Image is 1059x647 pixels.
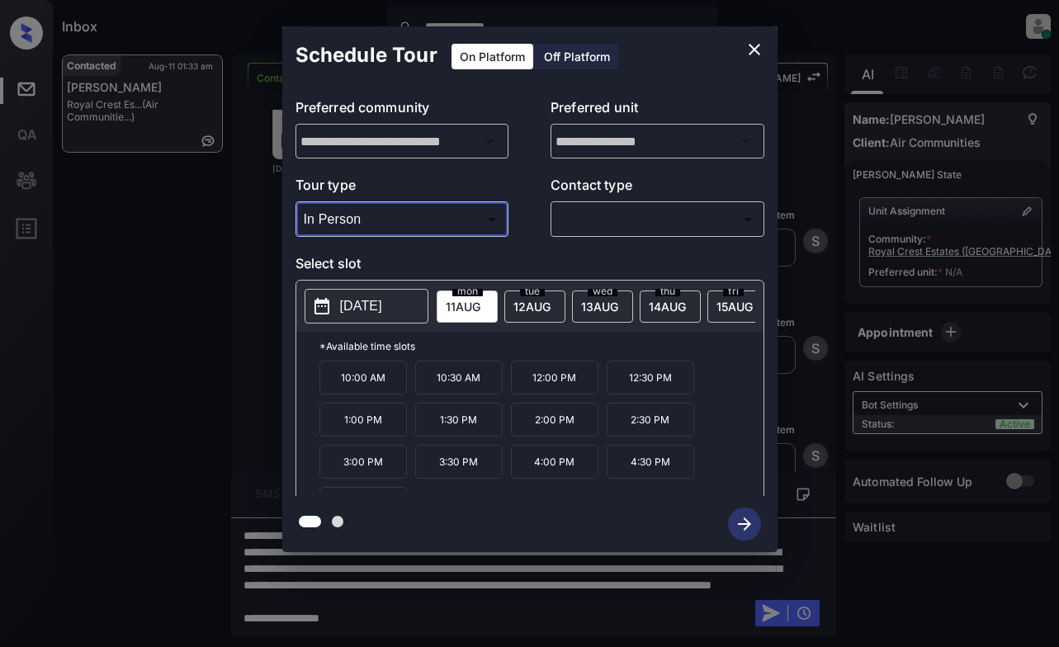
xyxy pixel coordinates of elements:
p: 12:30 PM [607,361,694,394]
p: 3:00 PM [319,445,407,479]
p: Contact type [551,175,764,201]
p: 5:00 PM [319,487,407,521]
span: wed [588,286,617,296]
div: date-select [437,290,498,323]
span: thu [655,286,680,296]
div: Off Platform [536,44,618,69]
p: 2:30 PM [607,403,694,437]
div: On Platform [451,44,533,69]
p: 2:00 PM [511,403,598,437]
p: 1:30 PM [415,403,503,437]
div: In Person [300,205,505,233]
div: date-select [707,290,768,323]
p: Preferred community [295,97,509,124]
p: *Available time slots [319,332,764,361]
p: Tour type [295,175,509,201]
span: 14 AUG [649,300,686,314]
span: tue [520,286,545,296]
span: 12 AUG [513,300,551,314]
p: Select slot [295,253,764,280]
p: [DATE] [340,296,382,316]
p: 4:30 PM [607,445,694,479]
p: 10:00 AM [319,361,407,394]
div: date-select [640,290,701,323]
p: 10:30 AM [415,361,503,394]
button: [DATE] [305,289,428,323]
span: 13 AUG [581,300,618,314]
div: date-select [504,290,565,323]
span: fri [723,286,744,296]
p: 3:30 PM [415,445,503,479]
span: mon [452,286,483,296]
span: 15 AUG [716,300,753,314]
button: close [738,33,771,66]
span: 11 AUG [446,300,480,314]
p: 1:00 PM [319,403,407,437]
p: 4:00 PM [511,445,598,479]
p: 12:00 PM [511,361,598,394]
div: date-select [572,290,633,323]
p: Preferred unit [551,97,764,124]
h2: Schedule Tour [282,26,451,84]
